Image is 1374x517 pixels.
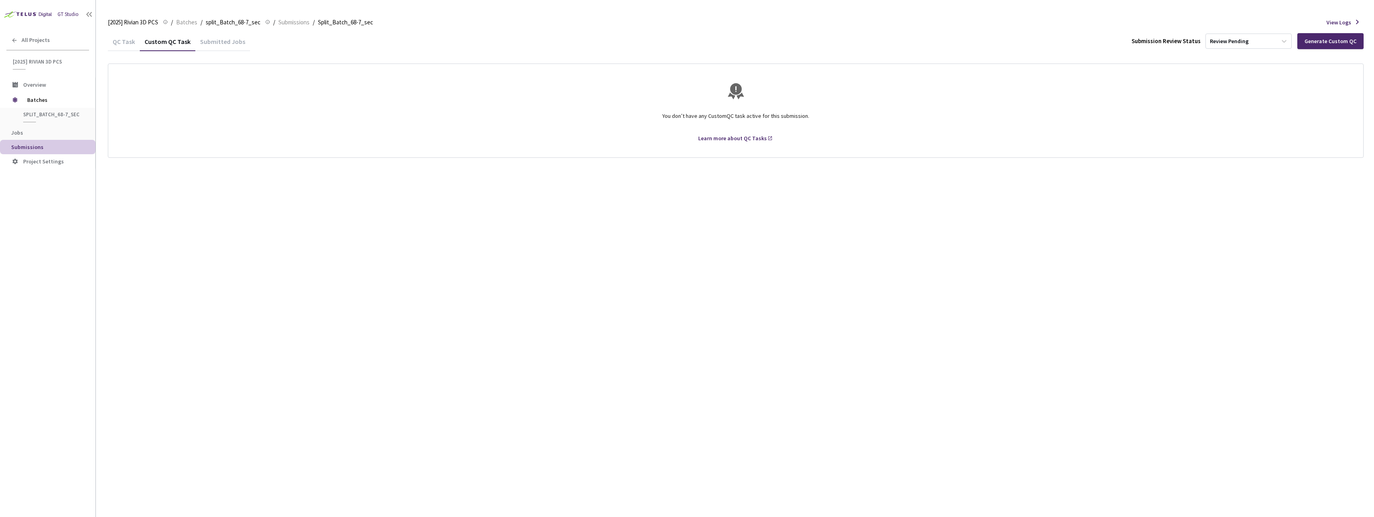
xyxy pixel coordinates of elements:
[1305,38,1356,44] div: Generate Custom QC
[273,18,275,27] li: /
[118,105,1354,134] div: You don’t have any Custom QC task active for this submission.
[698,134,767,142] div: Learn more about QC Tasks
[108,18,158,27] span: [2025] Rivian 3D PCS
[175,18,199,26] a: Batches
[195,38,250,51] div: Submitted Jobs
[22,37,50,44] span: All Projects
[201,18,203,27] li: /
[23,111,82,118] span: split_Batch_68-7_sec
[313,18,315,27] li: /
[23,81,46,88] span: Overview
[176,18,197,27] span: Batches
[27,92,82,108] span: Batches
[13,58,84,65] span: [2025] Rivian 3D PCS
[58,11,79,18] div: GT Studio
[318,18,373,27] span: Split_Batch_68-7_sec
[140,38,195,51] div: Custom QC Task
[11,129,23,136] span: Jobs
[1326,18,1351,26] span: View Logs
[108,38,140,51] div: QC Task
[206,18,260,27] span: split_Batch_68-7_sec
[278,18,310,27] span: Submissions
[171,18,173,27] li: /
[1210,38,1249,45] div: Review Pending
[11,143,44,151] span: Submissions
[23,158,64,165] span: Project Settings
[277,18,311,26] a: Submissions
[1132,37,1201,45] div: Submission Review Status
